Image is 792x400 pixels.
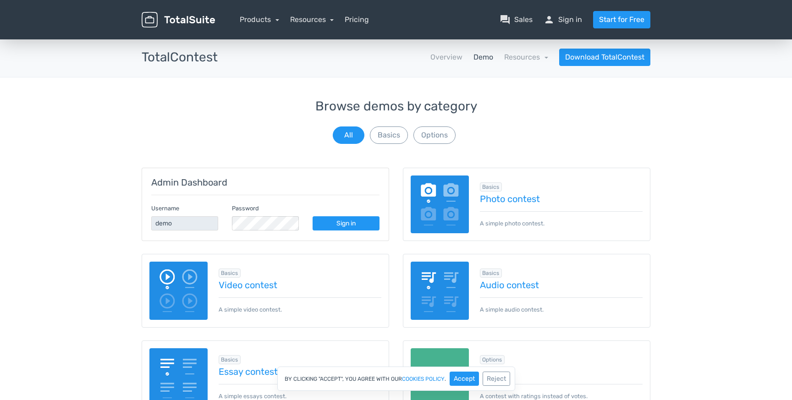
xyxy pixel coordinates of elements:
[430,52,462,63] a: Overview
[333,126,364,144] button: All
[544,14,555,25] span: person
[232,204,259,213] label: Password
[480,280,643,290] a: Audio contest
[219,355,241,364] span: Browse all in Basics
[473,52,493,63] a: Demo
[559,49,650,66] a: Download TotalContest
[149,262,208,320] img: video-poll.png.webp
[480,182,502,192] span: Browse all in Basics
[219,280,382,290] a: Video contest
[370,126,408,144] button: Basics
[544,14,582,25] a: personSign in
[500,14,533,25] a: question_answerSales
[450,372,479,386] button: Accept
[480,297,643,314] p: A simple audio contest.
[480,355,505,364] span: Browse all in Options
[142,99,650,114] h3: Browse demos by category
[480,268,502,278] span: Browse all in Basics
[411,175,469,234] img: image-poll.png.webp
[313,216,379,230] a: Sign in
[219,297,382,314] p: A simple video contest.
[402,376,445,382] a: cookies policy
[142,12,215,28] img: TotalSuite for WordPress
[411,262,469,320] img: audio-poll.png.webp
[413,126,456,144] button: Options
[345,14,369,25] a: Pricing
[504,53,548,61] a: Resources
[500,14,511,25] span: question_answer
[142,50,218,65] h3: TotalContest
[151,177,379,187] h5: Admin Dashboard
[290,15,334,24] a: Resources
[277,367,515,391] div: By clicking "Accept", you agree with our .
[593,11,650,28] a: Start for Free
[480,194,643,204] a: Photo contest
[240,15,279,24] a: Products
[483,372,510,386] button: Reject
[219,268,241,278] span: Browse all in Basics
[151,204,179,213] label: Username
[480,211,643,228] p: A simple photo contest.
